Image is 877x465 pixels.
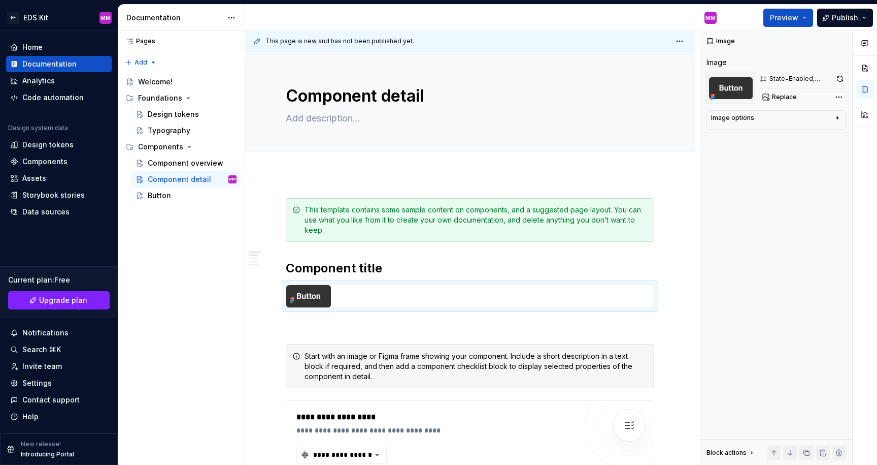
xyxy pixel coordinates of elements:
img: eae75f3f-1a4c-4f9f-8657-3565a5a48b84.png [286,285,331,307]
button: Help [6,409,112,425]
div: MM [229,174,235,184]
div: Button [148,191,171,201]
a: Invite team [6,358,112,375]
div: Image [706,57,727,68]
div: Typography [148,126,190,136]
div: Help [22,412,39,422]
button: Search ⌘K [6,342,112,358]
div: Invite team [22,361,62,371]
a: Button [131,188,241,204]
a: Documentation [6,56,112,72]
div: State=Enabled, Size=Base [769,75,832,83]
button: Add [122,55,160,70]
span: Publish [832,13,858,23]
div: Data sources [22,207,70,217]
div: Design tokens [22,140,74,150]
div: Search ⌘K [22,345,61,355]
button: Preview [763,9,813,27]
button: Contact support [6,392,112,408]
div: Page tree [122,74,241,204]
div: Storybook stories [22,190,85,200]
p: New release! [21,440,61,448]
div: EF [7,12,19,24]
div: Code automation [22,92,84,103]
button: Replace [759,90,801,104]
div: Foundations [138,93,182,103]
a: Storybook stories [6,187,112,203]
a: Code automation [6,89,112,106]
a: Typography [131,122,241,139]
a: Component overview [131,155,241,171]
span: This page is new and has not been published yet. [265,37,414,45]
a: Settings [6,375,112,391]
a: Design tokens [131,106,241,122]
button: Publish [817,9,873,27]
div: Notifications [22,328,69,338]
div: Foundations [122,90,241,106]
div: Design tokens [148,109,199,119]
div: Welcome! [138,77,173,87]
a: Home [6,39,112,55]
button: Image options [711,114,841,126]
div: Start with an image or Figma frame showing your component. Include a short description in a text ... [305,351,648,382]
div: Block actions [706,446,756,460]
a: Design tokens [6,137,112,153]
button: Notifications [6,325,112,341]
div: Pages [122,37,155,45]
p: Introducing Portal [21,450,74,458]
div: This template contains some sample content on components, and a suggested page layout. You can us... [305,205,648,235]
span: Upgrade plan [39,295,87,305]
div: Components [138,142,183,152]
div: Block actions [706,449,747,457]
div: Current plan : Free [8,275,110,285]
h2: Component title [286,260,654,276]
button: Upgrade plan [8,291,110,309]
a: Components [6,153,112,170]
div: Image options [711,114,754,122]
div: Analytics [22,76,55,86]
div: EDS Kit [23,13,48,23]
div: Contact support [22,395,80,405]
textarea: Component detail [284,84,652,108]
div: Components [122,139,241,155]
span: Preview [770,13,798,23]
div: Documentation [22,59,77,69]
button: EFEDS KitMM [2,7,116,28]
img: eae75f3f-1a4c-4f9f-8657-3565a5a48b84.png [706,72,755,104]
div: Design system data [8,124,68,132]
div: MM [705,14,716,22]
div: MM [100,14,111,22]
div: Components [22,157,68,167]
span: Add [134,58,147,67]
div: Settings [22,378,52,388]
div: Assets [22,173,46,183]
span: Replace [772,93,797,101]
a: Data sources [6,204,112,220]
div: Home [22,42,43,52]
a: Assets [6,170,112,187]
div: Documentation [126,13,222,23]
div: Component overview [148,158,223,168]
div: Component detail [148,174,211,184]
a: Welcome! [122,74,241,90]
a: Analytics [6,73,112,89]
a: Component detailMM [131,171,241,188]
